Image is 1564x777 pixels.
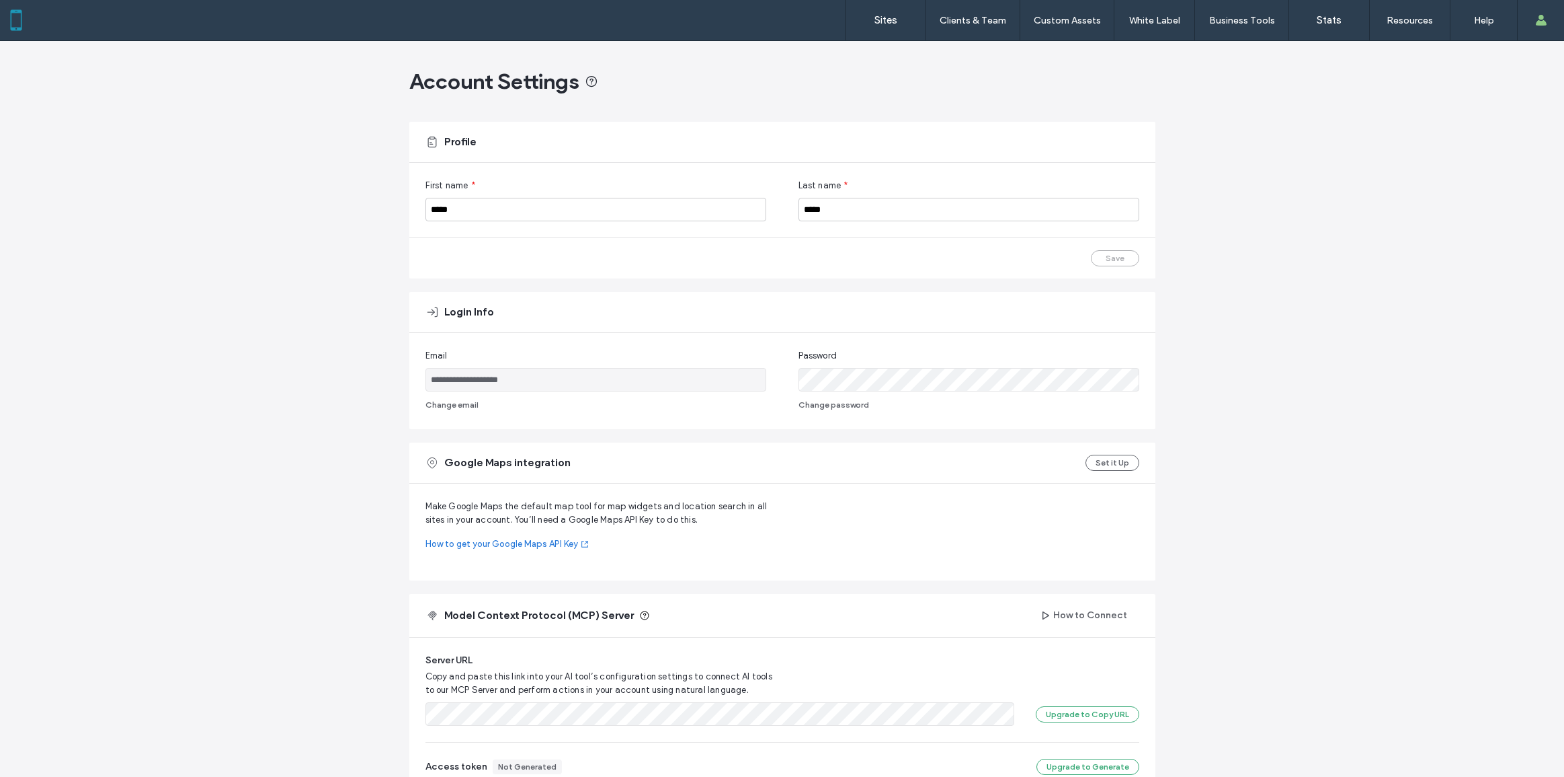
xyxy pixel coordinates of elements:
a: How to get your Google Maps API Key [425,538,782,551]
label: Stats [1317,14,1342,26]
label: Clients & Team [940,15,1006,26]
span: Google Maps integration [444,455,571,470]
span: Login Info [444,305,494,320]
button: Set it Up [1085,455,1139,471]
button: Change email [425,397,479,413]
input: Last name [798,198,1139,221]
button: Change password [798,397,869,413]
span: Password [798,349,837,363]
label: Resources [1387,15,1433,26]
label: Custom Assets [1034,15,1101,26]
div: Not Generated [498,761,557,773]
span: Model Context Protocol (MCP) Server [444,608,634,623]
label: Help [1474,15,1494,26]
span: Profile [444,135,477,149]
span: Access token [425,760,487,774]
span: Last name [798,179,841,192]
label: White Label [1129,15,1180,26]
span: Email [425,349,448,363]
span: Server URL [425,654,472,667]
input: Password [798,368,1139,392]
label: Sites [874,14,897,26]
span: First name [425,179,468,192]
span: Copy and paste this link into your AI tool’s configuration settings to connect AI tools to our MC... [425,670,780,697]
span: Account Settings [409,68,579,95]
input: Email [425,368,766,392]
button: How to Connect [1029,605,1139,626]
span: Make Google Maps the default map tool for map widgets and location search in all sites in your ac... [425,500,782,527]
label: Business Tools [1209,15,1275,26]
input: First name [425,198,766,221]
